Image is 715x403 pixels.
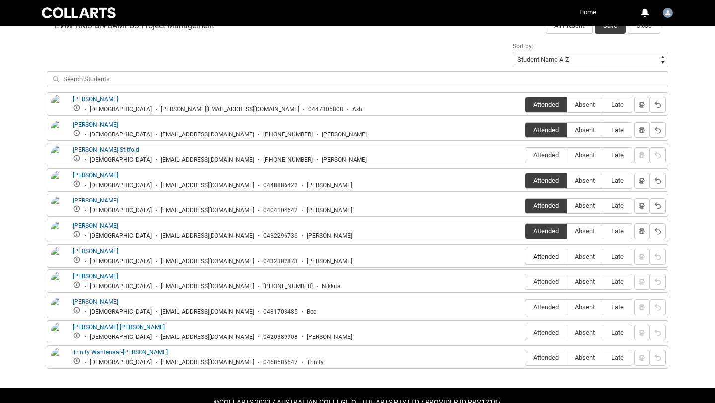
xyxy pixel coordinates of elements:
[161,182,254,189] div: [EMAIL_ADDRESS][DOMAIN_NAME]
[567,151,603,159] span: Absent
[90,359,152,366] div: [DEMOGRAPHIC_DATA]
[634,122,650,138] button: Notes
[525,177,567,184] span: Attended
[51,297,67,319] img: Rebecca Provis
[47,71,668,87] input: Search Students
[322,131,367,138] div: [PERSON_NAME]
[90,283,152,290] div: [DEMOGRAPHIC_DATA]
[577,5,599,20] a: Home
[322,156,367,164] div: [PERSON_NAME]
[51,272,67,294] img: Nikkita Munns
[73,96,118,103] a: [PERSON_NAME]
[307,232,352,240] div: [PERSON_NAME]
[161,308,254,316] div: [EMAIL_ADDRESS][DOMAIN_NAME]
[73,248,118,255] a: [PERSON_NAME]
[660,4,675,20] button: User Profile Jarrad.Thessman
[525,101,567,108] span: Attended
[307,182,352,189] div: [PERSON_NAME]
[603,227,632,235] span: Late
[90,156,152,164] div: [DEMOGRAPHIC_DATA]
[73,349,168,356] a: Trinity Wantenaar-[PERSON_NAME]
[73,197,118,204] a: [PERSON_NAME]
[90,258,152,265] div: [DEMOGRAPHIC_DATA]
[650,249,666,265] button: Reset
[603,151,632,159] span: Late
[73,172,118,179] a: [PERSON_NAME]
[650,122,666,138] button: Reset
[90,308,152,316] div: [DEMOGRAPHIC_DATA]
[634,173,650,189] button: Notes
[161,131,254,138] div: [EMAIL_ADDRESS][DOMAIN_NAME]
[603,253,632,260] span: Late
[567,202,603,209] span: Absent
[161,334,254,341] div: [EMAIL_ADDRESS][DOMAIN_NAME]
[650,350,666,366] button: Reset
[567,303,603,311] span: Absent
[73,146,139,153] a: [PERSON_NAME]-Stitfold
[51,145,67,174] img: Charley Voderberg-Stitfold
[161,207,254,214] div: [EMAIL_ADDRESS][DOMAIN_NAME]
[73,324,165,331] a: [PERSON_NAME] [PERSON_NAME]
[90,232,152,240] div: [DEMOGRAPHIC_DATA]
[567,278,603,285] span: Absent
[308,106,343,113] div: 0447305808
[603,278,632,285] span: Late
[603,101,632,108] span: Late
[51,221,67,243] img: Jamie Velkovski
[634,223,650,239] button: Notes
[263,207,298,214] div: 0404104642
[603,177,632,184] span: Late
[567,253,603,260] span: Absent
[161,283,254,290] div: [EMAIL_ADDRESS][DOMAIN_NAME]
[73,222,118,229] a: [PERSON_NAME]
[73,273,118,280] a: [PERSON_NAME]
[603,303,632,311] span: Late
[307,359,324,366] div: Trinity
[161,258,254,265] div: [EMAIL_ADDRESS][DOMAIN_NAME]
[567,126,603,134] span: Absent
[263,283,313,290] div: [PHONE_NUMBER]
[525,354,567,361] span: Attended
[90,106,152,113] div: [DEMOGRAPHIC_DATA]
[567,177,603,184] span: Absent
[567,101,603,108] span: Absent
[263,308,298,316] div: 0481703485
[51,196,67,218] img: Hannah Srinivasan
[567,329,603,336] span: Absent
[307,258,352,265] div: [PERSON_NAME]
[161,106,299,113] div: [PERSON_NAME][EMAIL_ADDRESS][DOMAIN_NAME]
[603,202,632,209] span: Late
[663,8,673,18] img: Jarrad.Thessman
[307,334,352,341] div: [PERSON_NAME]
[650,299,666,315] button: Reset
[51,348,67,377] img: Trinity Wantenaar-Morris
[525,253,567,260] span: Attended
[650,325,666,340] button: Reset
[51,247,67,269] img: Leo Osborne
[525,278,567,285] span: Attended
[603,126,632,134] span: Late
[650,274,666,290] button: Reset
[263,232,298,240] div: 0432296736
[650,223,666,239] button: Reset
[263,258,298,265] div: 0432302873
[73,121,118,128] a: [PERSON_NAME]
[525,126,567,134] span: Attended
[51,120,67,142] img: Brendan Murphy
[513,43,533,50] span: Sort by:
[161,156,254,164] div: [EMAIL_ADDRESS][DOMAIN_NAME]
[603,329,632,336] span: Late
[263,182,298,189] div: 0448886422
[263,334,298,341] div: 0420389908
[567,354,603,361] span: Absent
[90,334,152,341] div: [DEMOGRAPHIC_DATA]
[650,97,666,113] button: Reset
[567,227,603,235] span: Absent
[263,156,313,164] div: [PHONE_NUMBER]
[51,95,67,117] img: Ashlee Bell
[307,207,352,214] div: [PERSON_NAME]
[525,227,567,235] span: Attended
[307,308,316,316] div: Bec
[603,354,632,361] span: Late
[51,171,67,193] img: Ella McKendrick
